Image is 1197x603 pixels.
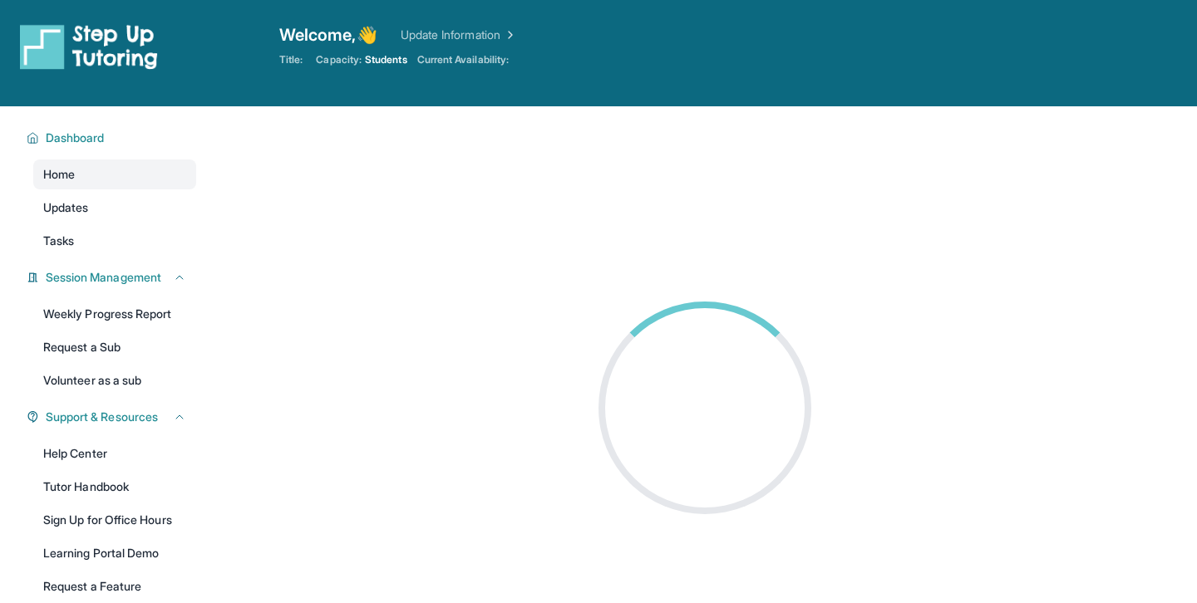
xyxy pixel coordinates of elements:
span: Students [365,53,407,66]
span: Session Management [46,269,161,286]
button: Support & Resources [39,409,186,425]
a: Learning Portal Demo [33,538,196,568]
button: Session Management [39,269,186,286]
span: Updates [43,199,89,216]
a: Home [33,159,196,189]
a: Update Information [401,27,517,43]
a: Volunteer as a sub [33,365,196,395]
a: Tutor Handbook [33,472,196,502]
span: Tasks [43,233,74,249]
span: Title: [279,53,303,66]
span: Home [43,166,75,183]
a: Tasks [33,226,196,256]
a: Updates [33,193,196,223]
span: Support & Resources [46,409,158,425]
img: logo [20,23,158,70]
a: Help Center [33,439,196,468]
span: Capacity: [316,53,362,66]
span: Current Availability: [417,53,509,66]
a: Request a Feature [33,571,196,601]
a: Sign Up for Office Hours [33,505,196,535]
span: Dashboard [46,130,105,146]
a: Request a Sub [33,332,196,362]
button: Dashboard [39,130,186,146]
img: Chevron Right [500,27,517,43]
a: Weekly Progress Report [33,299,196,329]
span: Welcome, 👋 [279,23,377,47]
